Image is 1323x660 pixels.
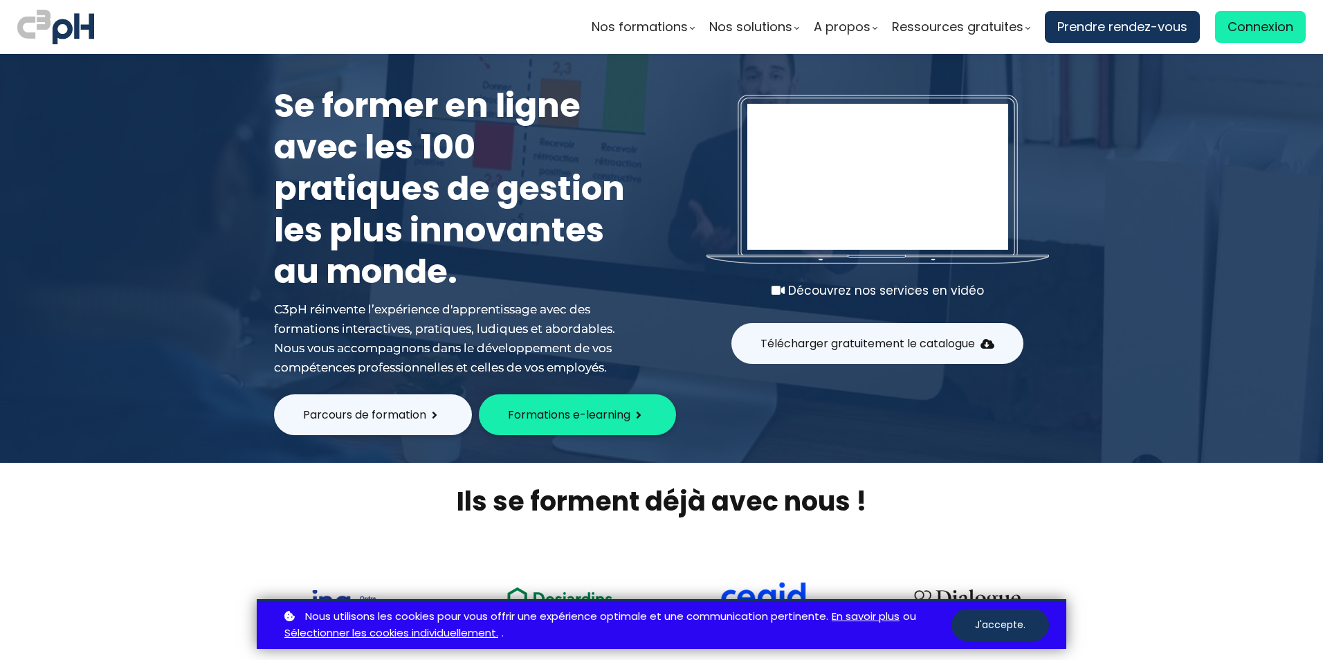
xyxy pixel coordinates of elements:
span: Prendre rendez-vous [1057,17,1187,37]
img: ea49a208ccc4d6e7deb170dc1c457f3b.png [498,579,622,617]
span: Connexion [1228,17,1293,37]
img: logo C3PH [17,7,94,47]
span: Nos solutions [709,17,792,37]
h1: Se former en ligne avec les 100 pratiques de gestion les plus innovantes au monde. [274,85,634,293]
a: Prendre rendez-vous [1045,11,1200,43]
span: Formations e-learning [508,406,630,423]
div: C3pH réinvente l’expérience d'apprentissage avec des formations interactives, pratiques, ludiques... [274,300,634,377]
button: Parcours de formation [274,394,472,435]
button: J'accepte. [951,609,1049,641]
span: Nous utilisons les cookies pour vous offrir une expérience optimale et une communication pertinente. [305,608,828,625]
div: Découvrez nos services en vidéo [706,281,1049,300]
span: Télécharger gratuitement le catalogue [760,335,975,352]
img: cdf238afa6e766054af0b3fe9d0794df.png [719,582,808,618]
p: ou . [281,608,951,643]
button: Télécharger gratuitement le catalogue [731,323,1023,364]
img: 4cbfeea6ce3138713587aabb8dcf64fe.png [905,580,1030,618]
span: Parcours de formation [303,406,426,423]
a: En savoir plus [832,608,900,625]
button: Formations e-learning [479,394,676,435]
span: Ressources gratuites [892,17,1023,37]
a: Connexion [1215,11,1306,43]
span: A propos [814,17,870,37]
img: 73f878ca33ad2a469052bbe3fa4fd140.png [311,590,400,618]
span: Nos formations [592,17,688,37]
a: Sélectionner les cookies individuellement. [284,625,498,642]
h2: Ils se forment déjà avec nous ! [257,484,1066,519]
